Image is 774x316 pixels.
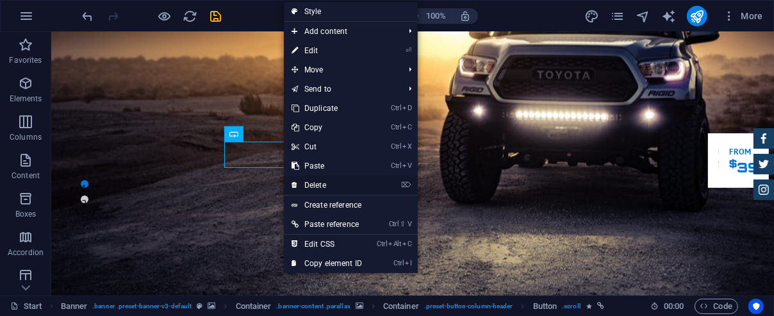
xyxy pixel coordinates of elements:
i: This element is a customizable preset [197,303,202,310]
span: . preset-button-column-header [424,299,513,314]
p: Columns [10,132,42,142]
i: This element is linked [597,303,604,310]
i: V [408,220,411,228]
nav: breadcrumb [61,299,604,314]
button: publish [687,6,707,26]
button: text_generator [661,8,677,24]
span: Add content [284,22,399,41]
button: design [584,8,600,24]
i: Undo: Delete elements (Ctrl+Z) [81,9,95,24]
button: More [718,6,768,26]
span: . scroll [562,299,581,314]
p: Accordion [8,247,44,258]
span: More [723,10,763,22]
button: 2 [29,163,37,171]
i: C [402,240,411,248]
span: 00 00 [664,299,684,314]
h6: Session time [650,299,684,314]
p: Favorites [9,55,42,65]
a: Ctrl⇧VPaste reference [284,215,370,234]
span: . banner-content .parallax [276,299,350,314]
button: pages [610,8,625,24]
i: Ctrl [391,142,401,151]
i: Ctrl [391,104,401,112]
a: CtrlDDuplicate [284,99,370,118]
button: 100% [407,8,452,24]
span: : [673,301,675,311]
button: undo [80,8,95,24]
p: Content [12,170,40,181]
i: Pages (Ctrl+Alt+S) [610,9,625,24]
span: . banner .preset-banner-v3-default [92,299,192,314]
i: V [402,162,411,170]
a: Create reference [284,195,418,215]
span: Click to select. Double-click to edit [533,299,557,314]
button: reload [183,8,198,24]
a: ⏎Edit [284,41,370,60]
i: AI Writer [661,9,676,24]
a: Style [284,2,418,21]
span: Move [284,60,399,79]
span: Click to select. Double-click to edit [383,299,419,314]
i: C [402,123,411,131]
span: Click to select. Double-click to edit [236,299,272,314]
i: ⌦ [401,181,411,189]
i: Publish [689,9,704,24]
h6: 100% [426,8,447,24]
i: Ctrl [393,259,404,267]
a: CtrlICopy element ID [284,254,370,273]
a: CtrlVPaste [284,156,370,176]
i: ⇧ [400,220,406,228]
i: On resize automatically adjust zoom level to fit chosen device. [459,10,471,22]
i: ⏎ [406,46,411,54]
a: Send to [284,79,399,99]
button: 1 [29,148,37,156]
i: Element contains an animation [586,303,592,310]
i: Save (Ctrl+S) [209,9,224,24]
span: Code [700,299,732,314]
i: This element contains a background [356,303,363,310]
button: navigator [636,8,651,24]
button: Code [695,299,738,314]
p: Boxes [15,209,37,219]
a: CtrlAltCEdit CSS [284,235,370,254]
i: D [402,104,411,112]
i: Ctrl [391,162,401,170]
i: Ctrl [377,240,388,248]
a: ⌦Delete [284,176,370,195]
i: This element contains a background [208,303,215,310]
i: Alt [388,240,401,248]
span: Click to select. Double-click to edit [61,299,88,314]
i: Navigator [636,9,650,24]
i: Ctrl [391,123,401,131]
button: save [208,8,224,24]
i: X [402,142,411,151]
button: Usercentrics [748,299,764,314]
p: Elements [10,94,42,104]
a: CtrlXCut [284,137,370,156]
i: Reload page [183,9,198,24]
a: CtrlCCopy [284,118,370,137]
i: Ctrl [389,220,399,228]
a: Click to cancel selection. Double-click to open Pages [10,299,42,314]
i: I [405,259,411,267]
